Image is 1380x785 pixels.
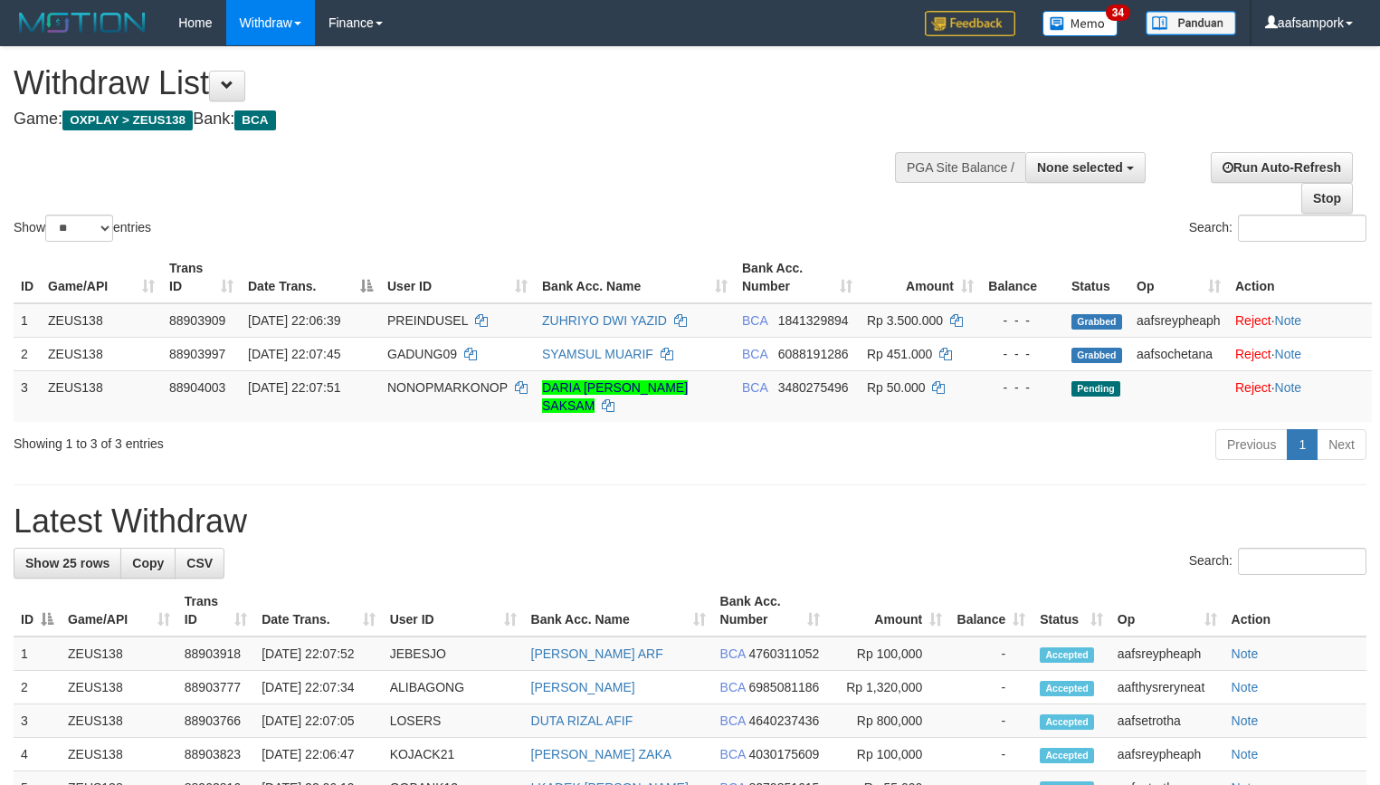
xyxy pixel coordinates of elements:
[981,252,1064,303] th: Balance
[988,345,1057,363] div: - - -
[1224,585,1366,637] th: Action
[860,252,981,303] th: Amount: activate to sort column ascending
[1215,429,1288,460] a: Previous
[1301,183,1353,214] a: Stop
[827,637,950,671] td: Rp 100,000
[827,704,950,738] td: Rp 800,000
[748,646,819,661] span: Copy 4760311052 to clipboard
[61,671,177,704] td: ZEUS138
[949,637,1033,671] td: -
[175,548,224,579] a: CSV
[531,680,635,694] a: [PERSON_NAME]
[542,347,653,361] a: SYAMSUL MUARIF
[41,303,162,338] td: ZEUS138
[988,311,1057,330] div: - - -
[41,370,162,422] td: ZEUS138
[720,680,746,694] span: BCA
[254,637,382,671] td: [DATE] 22:07:52
[735,252,860,303] th: Bank Acc. Number: activate to sort column ascending
[1275,380,1302,395] a: Note
[1040,681,1094,696] span: Accepted
[1275,313,1302,328] a: Note
[383,637,524,671] td: JEBESJO
[1146,11,1236,35] img: panduan.png
[1040,647,1094,663] span: Accepted
[383,704,524,738] td: LOSERS
[1189,215,1366,242] label: Search:
[867,313,943,328] span: Rp 3.500.000
[132,556,164,570] span: Copy
[1106,5,1130,21] span: 34
[169,313,225,328] span: 88903909
[827,671,950,704] td: Rp 1,320,000
[14,370,41,422] td: 3
[748,680,819,694] span: Copy 6985081186 to clipboard
[720,713,746,728] span: BCA
[949,585,1033,637] th: Balance: activate to sort column ascending
[1040,714,1094,730] span: Accepted
[248,380,340,395] span: [DATE] 22:07:51
[867,347,932,361] span: Rp 451.000
[742,380,767,395] span: BCA
[720,646,746,661] span: BCA
[14,671,61,704] td: 2
[162,252,241,303] th: Trans ID: activate to sort column ascending
[14,65,902,101] h1: Withdraw List
[1037,160,1123,175] span: None selected
[186,556,213,570] span: CSV
[1129,252,1228,303] th: Op: activate to sort column ascending
[177,704,254,738] td: 88903766
[1064,252,1129,303] th: Status
[1232,680,1259,694] a: Note
[1040,748,1094,763] span: Accepted
[1228,370,1372,422] td: ·
[1317,429,1366,460] a: Next
[169,380,225,395] span: 88904003
[867,380,926,395] span: Rp 50.000
[177,671,254,704] td: 88903777
[778,380,849,395] span: Copy 3480275496 to clipboard
[1071,381,1120,397] span: Pending
[380,252,535,303] th: User ID: activate to sort column ascending
[120,548,176,579] a: Copy
[1228,303,1372,338] td: ·
[1235,380,1271,395] a: Reject
[25,556,109,570] span: Show 25 rows
[742,313,767,328] span: BCA
[14,9,151,36] img: MOTION_logo.png
[1211,152,1353,183] a: Run Auto-Refresh
[925,11,1015,36] img: Feedback.jpg
[1110,738,1224,771] td: aafsreypheaph
[169,347,225,361] span: 88903997
[383,671,524,704] td: ALIBAGONG
[45,215,113,242] select: Showentries
[254,738,382,771] td: [DATE] 22:06:47
[1232,747,1259,761] a: Note
[748,713,819,728] span: Copy 4640237436 to clipboard
[387,313,468,328] span: PREINDUSEL
[177,738,254,771] td: 88903823
[14,738,61,771] td: 4
[1235,347,1271,361] a: Reject
[1238,548,1366,575] input: Search:
[14,252,41,303] th: ID
[241,252,380,303] th: Date Trans.: activate to sort column descending
[14,427,561,453] div: Showing 1 to 3 of 3 entries
[14,337,41,370] td: 2
[177,637,254,671] td: 88903918
[41,252,162,303] th: Game/API: activate to sort column ascending
[14,303,41,338] td: 1
[254,671,382,704] td: [DATE] 22:07:34
[1071,314,1122,330] span: Grabbed
[895,152,1025,183] div: PGA Site Balance /
[778,347,849,361] span: Copy 6088191286 to clipboard
[61,585,177,637] th: Game/API: activate to sort column ascending
[1129,337,1228,370] td: aafsochetana
[1110,637,1224,671] td: aafsreypheaph
[177,585,254,637] th: Trans ID: activate to sort column ascending
[827,585,950,637] th: Amount: activate to sort column ascending
[387,347,457,361] span: GADUNG09
[1033,585,1110,637] th: Status: activate to sort column ascending
[949,671,1033,704] td: -
[1110,585,1224,637] th: Op: activate to sort column ascending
